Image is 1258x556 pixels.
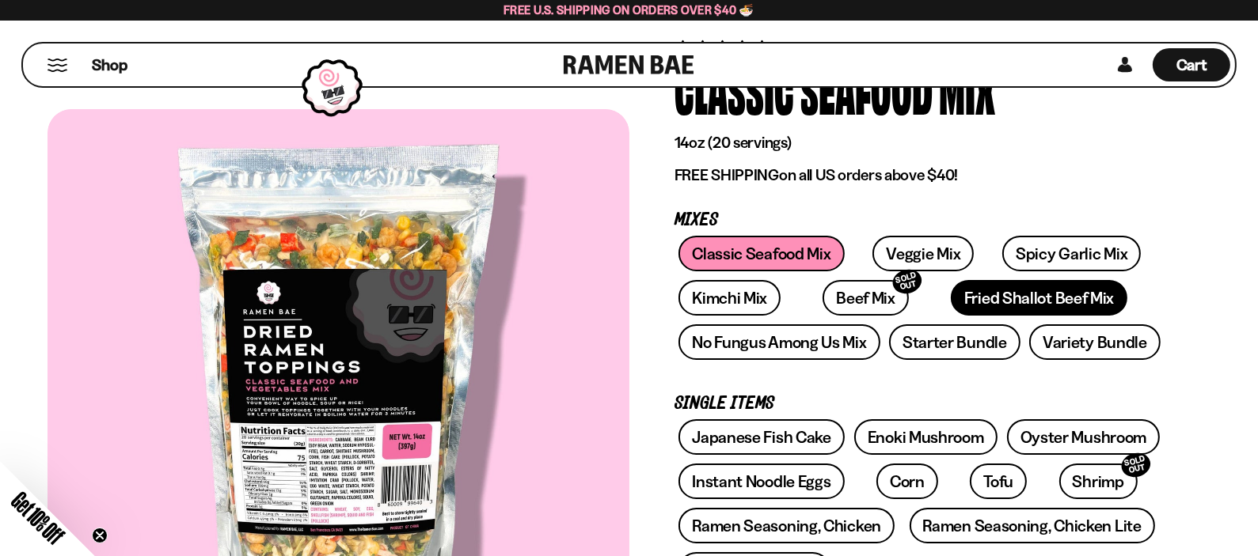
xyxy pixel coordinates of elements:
div: SOLD OUT [1119,450,1153,481]
div: Seafood [800,60,933,119]
p: Mixes [675,213,1165,228]
a: Corn [876,463,938,499]
a: Cart [1153,43,1230,86]
a: Fried Shallot Beef Mix [951,280,1127,316]
a: Veggie Mix [872,236,974,271]
a: ShrimpSOLD OUT [1059,463,1138,499]
a: Starter Bundle [889,324,1020,360]
button: Close teaser [92,528,108,543]
a: Ramen Seasoning, Chicken [678,508,895,543]
a: Kimchi Mix [678,280,781,316]
div: SOLD OUT [890,267,925,297]
p: on all US orders above $40! [675,165,1165,185]
span: Cart [1176,55,1207,74]
button: Mobile Menu Trigger [47,59,68,72]
a: Enoki Mushroom [854,419,998,455]
a: Beef MixSOLD OUT [823,280,909,316]
p: 14oz (20 servings) [675,133,1165,153]
a: Oyster Mushroom [1007,419,1161,455]
a: Shop [92,48,127,81]
a: Japanese Fish Cake [678,419,845,455]
span: Shop [92,55,127,76]
p: Single Items [675,396,1165,411]
a: Spicy Garlic Mix [1002,236,1141,271]
span: Free U.S. Shipping on Orders over $40 🍜 [504,2,754,17]
strong: FREE SHIPPING [675,165,779,184]
a: Variety Bundle [1029,324,1161,360]
a: Tofu [970,463,1027,499]
div: Mix [939,60,995,119]
a: Instant Noodle Eggs [678,463,844,499]
div: Classic [675,60,794,119]
a: Ramen Seasoning, Chicken Lite [910,508,1155,543]
span: Get 10% Off [7,487,69,549]
a: No Fungus Among Us Mix [678,324,880,360]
